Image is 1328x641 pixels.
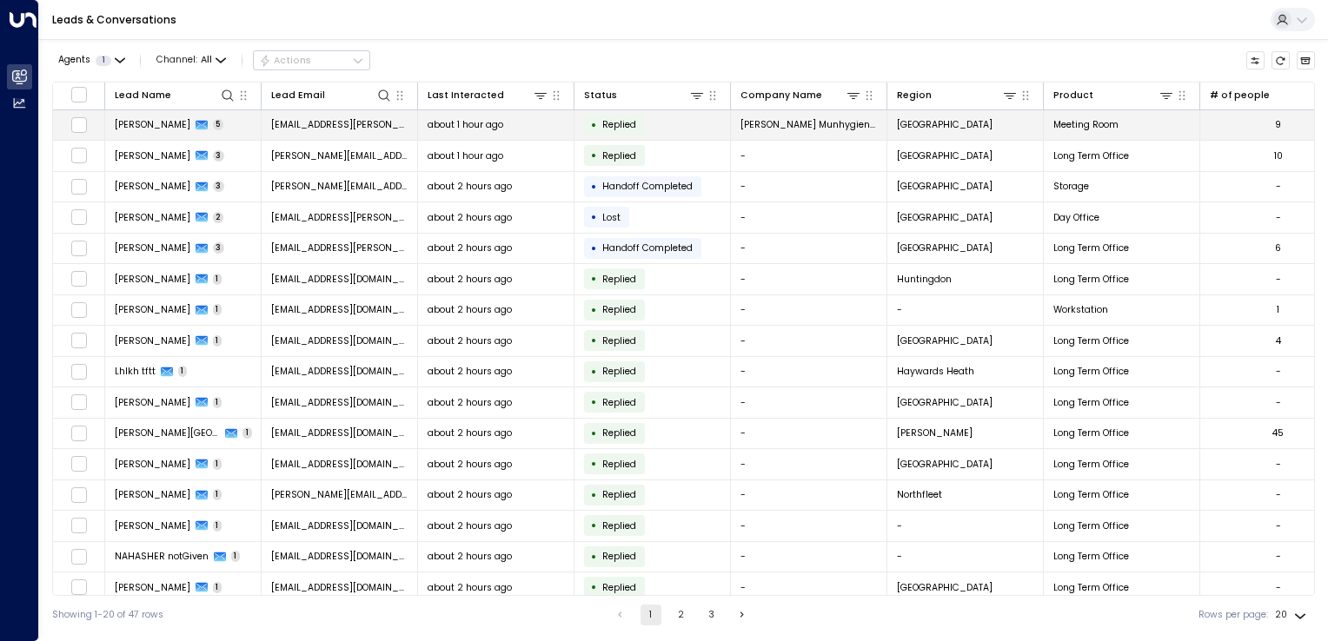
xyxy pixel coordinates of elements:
[897,180,993,193] span: Nottingham
[584,88,617,103] div: Status
[115,519,190,532] span: Calum Murray
[428,365,512,378] span: about 2 hours ago
[52,608,163,622] div: Showing 1-20 of 47 rows
[115,273,190,286] span: Ibukun Oke
[213,304,222,315] span: 1
[115,550,209,563] span: NAHASHER notGiven
[115,581,190,594] span: Rupinder Johal
[213,397,222,408] span: 1
[1053,180,1089,193] span: Storage
[70,518,87,534] span: Toggle select row
[151,51,231,69] span: Channel:
[740,87,862,103] div: Company Name
[70,116,87,133] span: Toggle select row
[52,51,129,69] button: Agents1
[602,581,636,594] span: Replied
[271,88,325,103] div: Lead Email
[1053,426,1129,439] span: Long Term Office
[70,148,87,164] span: Toggle select row
[1199,608,1268,622] label: Rows per page:
[591,576,597,598] div: •
[213,181,225,192] span: 3
[740,118,878,131] span: TePe Munhygienprodukter AB
[428,149,503,162] span: about 1 hour ago
[70,579,87,596] span: Toggle select row
[602,303,636,316] span: Replied
[1276,180,1281,193] div: -
[591,484,597,506] div: •
[1275,605,1310,625] div: 20
[591,329,597,352] div: •
[602,519,636,532] span: Replied
[897,396,993,409] span: Birmingham
[1276,458,1281,471] div: -
[591,299,597,321] div: •
[731,202,887,233] td: -
[897,118,993,131] span: London
[1274,149,1283,162] div: 10
[731,449,887,479] td: -
[591,175,597,198] div: •
[1277,303,1279,316] div: 1
[70,209,87,226] span: Toggle select row
[897,88,932,103] div: Region
[731,542,887,572] td: -
[591,144,597,167] div: •
[701,605,722,625] button: Go to page 3
[897,458,993,471] span: London
[428,303,512,316] span: about 2 hours ago
[271,87,393,103] div: Lead Email
[271,581,408,594] span: rupsjohal23@gmail.com
[213,582,222,593] span: 1
[602,458,636,471] span: Replied
[271,365,408,378] span: lhlkh@ihjh.com
[1276,334,1281,347] div: 4
[1053,581,1129,594] span: Long Term Office
[428,458,512,471] span: about 2 hours ago
[602,488,636,501] span: Replied
[271,241,408,254] span: mark.symonds@padrock.co.uk
[602,241,693,254] span: Handoff Completed
[731,419,887,449] td: -
[740,88,822,103] div: Company Name
[428,488,512,501] span: about 2 hours ago
[70,333,87,349] span: Toggle select row
[231,551,241,562] span: 1
[1246,51,1265,70] button: Customize
[591,422,597,445] div: •
[213,242,225,254] span: 3
[1053,458,1129,471] span: Long Term Office
[731,264,887,294] td: -
[887,542,1044,572] td: -
[1053,273,1129,286] span: Long Term Office
[731,480,887,511] td: -
[887,511,1044,541] td: -
[1275,118,1281,131] div: 9
[213,489,222,500] span: 1
[591,206,597,228] div: •
[115,149,190,162] span: Susanna Holt
[428,118,503,131] span: about 1 hour ago
[731,387,887,418] td: -
[731,234,887,264] td: -
[1053,519,1129,532] span: Long Term Office
[253,50,370,71] button: Actions
[1272,426,1284,439] div: 45
[1053,88,1093,103] div: Product
[1053,87,1175,103] div: Product
[1053,303,1108,316] span: Workstation
[1053,334,1129,347] span: Long Term Office
[731,511,887,541] td: -
[271,334,408,347] span: vmilchin@gmail.com
[115,88,171,103] div: Lead Name
[731,295,887,326] td: -
[259,55,312,67] div: Actions
[591,114,597,136] div: •
[271,149,408,162] span: susanna.holt@olisystems.com
[1276,550,1281,563] div: -
[897,334,993,347] span: London
[115,488,190,501] span: Lee Preston
[1275,241,1281,254] div: 6
[115,118,190,131] span: Carina Ostman
[115,458,190,471] span: Bradley Salih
